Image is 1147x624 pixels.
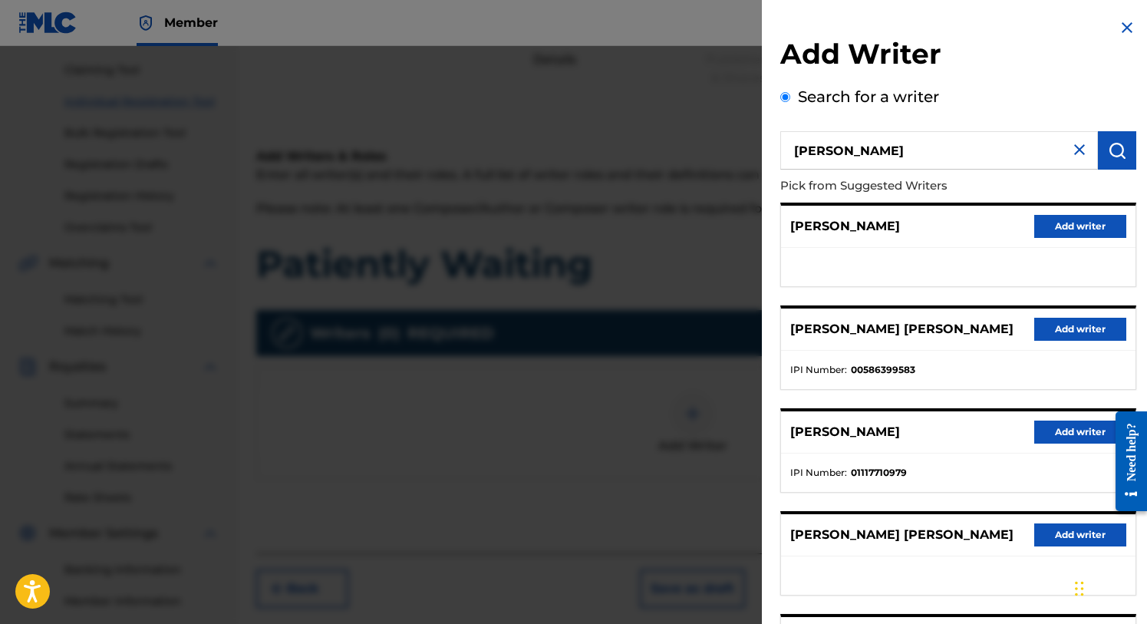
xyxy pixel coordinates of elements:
span: Member [164,14,218,31]
div: Drag [1075,566,1084,612]
p: [PERSON_NAME] [790,423,900,441]
p: [PERSON_NAME] [PERSON_NAME] [790,320,1014,338]
input: Search writer's name or IPI Number [780,131,1098,170]
h2: Add Writer [780,37,1136,76]
img: MLC Logo [18,12,77,34]
img: close [1070,140,1089,159]
p: Pick from Suggested Writers [780,170,1049,203]
iframe: Resource Center [1104,400,1147,523]
iframe: Chat Widget [1070,550,1147,624]
button: Add writer [1034,523,1126,546]
strong: 00586399583 [851,363,915,377]
p: [PERSON_NAME] [PERSON_NAME] [790,526,1014,544]
span: IPI Number : [790,466,847,480]
button: Add writer [1034,421,1126,444]
p: [PERSON_NAME] [790,217,900,236]
button: Add writer [1034,318,1126,341]
img: Search Works [1108,141,1126,160]
img: Top Rightsholder [137,14,155,32]
button: Add writer [1034,215,1126,238]
span: IPI Number : [790,363,847,377]
label: Search for a writer [798,87,939,106]
strong: 01117710979 [851,466,907,480]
